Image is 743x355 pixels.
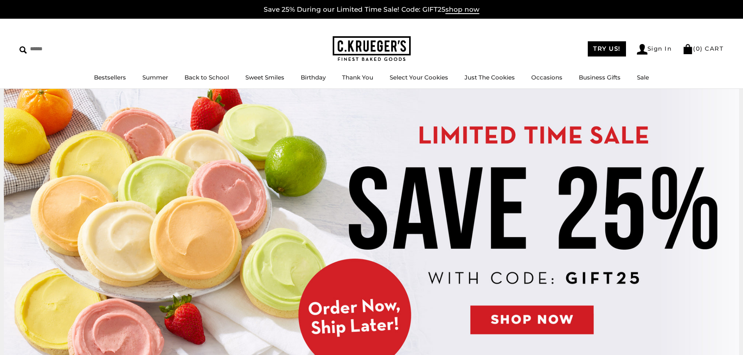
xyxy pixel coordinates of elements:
[342,74,373,81] a: Thank You
[142,74,168,81] a: Summer
[390,74,448,81] a: Select Your Cookies
[445,5,479,14] span: shop now
[333,36,411,62] img: C.KRUEGER'S
[683,45,723,52] a: (0) CART
[184,74,229,81] a: Back to School
[264,5,479,14] a: Save 25% During our Limited Time Sale! Code: GIFT25shop now
[301,74,326,81] a: Birthday
[683,44,693,54] img: Bag
[637,44,647,55] img: Account
[579,74,621,81] a: Business Gifts
[245,74,284,81] a: Sweet Smiles
[20,46,27,54] img: Search
[94,74,126,81] a: Bestsellers
[531,74,562,81] a: Occasions
[637,74,649,81] a: Sale
[696,45,700,52] span: 0
[588,41,626,57] a: TRY US!
[637,44,672,55] a: Sign In
[465,74,515,81] a: Just The Cookies
[20,43,112,55] input: Search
